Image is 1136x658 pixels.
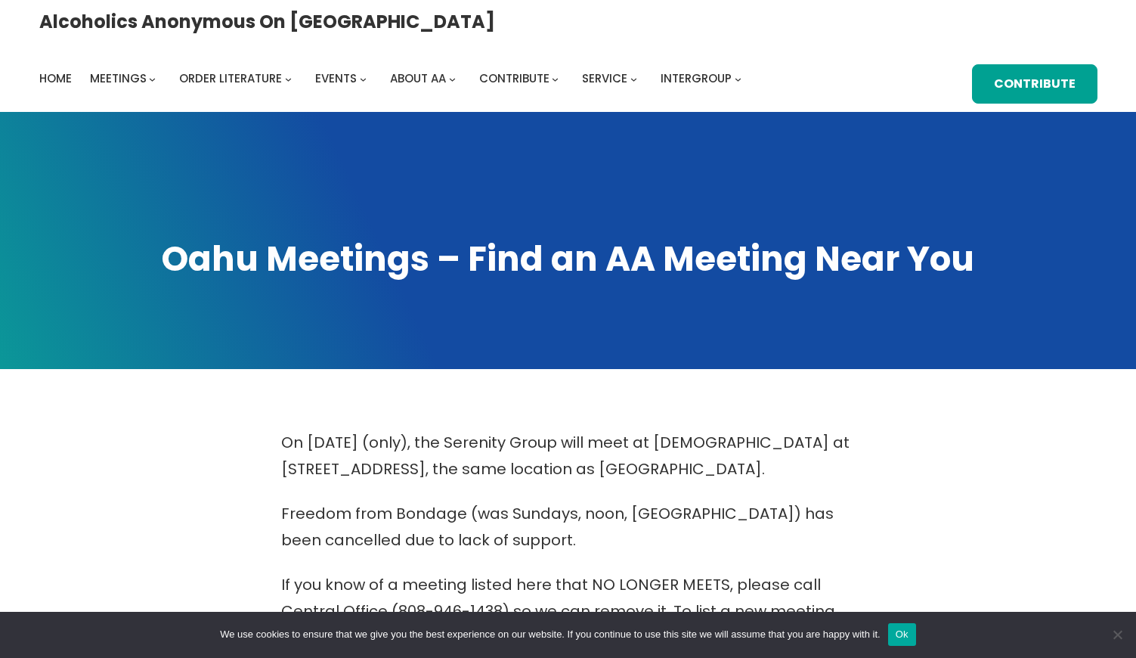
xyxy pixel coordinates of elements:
[179,70,282,86] span: Order Literature
[661,70,732,86] span: Intergroup
[390,70,446,86] span: About AA
[220,627,880,642] span: We use cookies to ensure that we give you the best experience on our website. If you continue to ...
[888,623,916,646] button: Ok
[449,75,456,82] button: About AA submenu
[90,70,147,86] span: Meetings
[552,75,559,82] button: Contribute submenu
[90,68,147,89] a: Meetings
[39,5,495,38] a: Alcoholics Anonymous on [GEOGRAPHIC_DATA]
[281,501,856,554] p: Freedom from Bondage (was Sundays, noon, [GEOGRAPHIC_DATA]) has been cancelled due to lack of sup...
[315,70,357,86] span: Events
[479,70,549,86] span: Contribute
[582,68,627,89] a: Service
[735,75,741,82] button: Intergroup submenu
[661,68,732,89] a: Intergroup
[360,75,367,82] button: Events submenu
[281,430,856,483] p: On [DATE] (only), the Serenity Group will meet at [DEMOGRAPHIC_DATA] at [STREET_ADDRESS], the sam...
[479,68,549,89] a: Contribute
[582,70,627,86] span: Service
[390,68,446,89] a: About AA
[281,572,856,651] p: If you know of a meeting listed here that NO LONGER MEETS, please call Central Office (808-946-14...
[39,68,747,89] nav: Intergroup
[39,70,72,86] span: Home
[39,236,1097,282] h1: Oahu Meetings – Find an AA Meeting Near You
[315,68,357,89] a: Events
[149,75,156,82] button: Meetings submenu
[972,64,1097,104] a: Contribute
[630,75,637,82] button: Service submenu
[285,75,292,82] button: Order Literature submenu
[1110,627,1125,642] span: No
[39,68,72,89] a: Home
